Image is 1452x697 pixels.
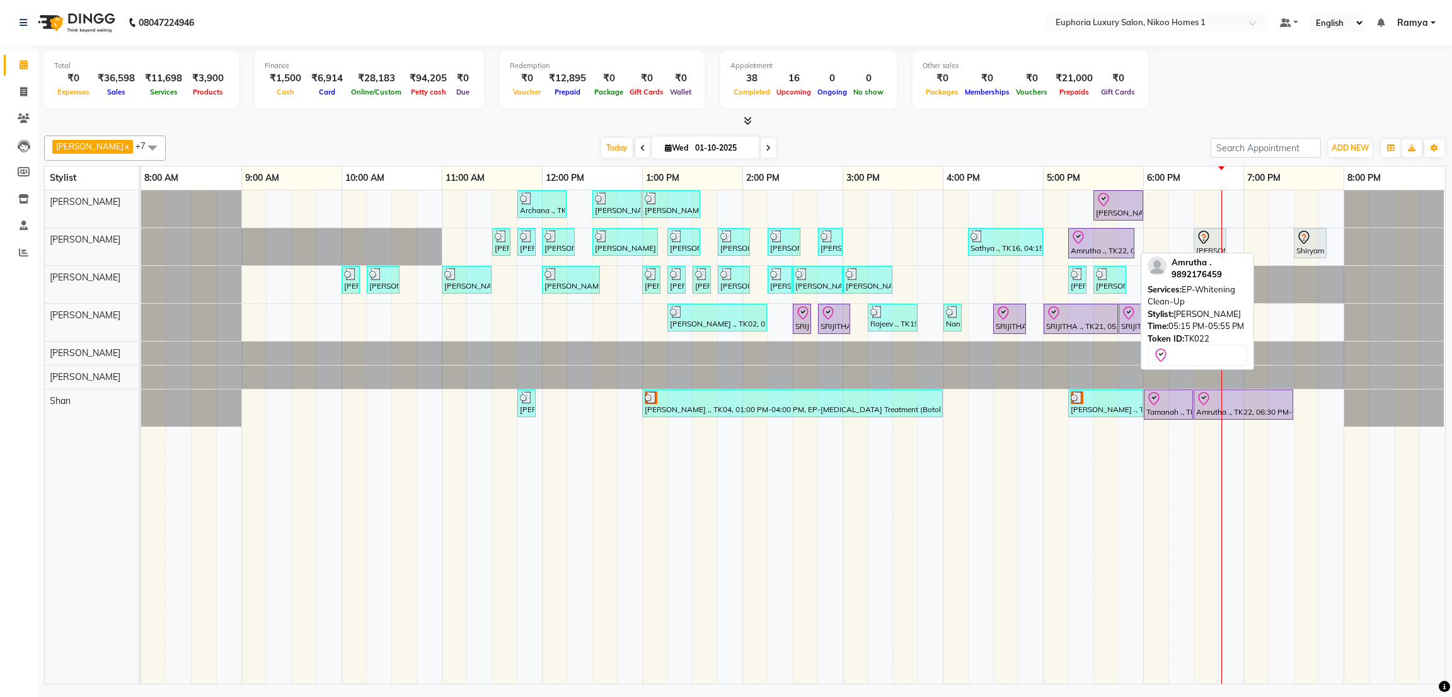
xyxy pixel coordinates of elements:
span: Services: [1148,284,1182,294]
span: [PERSON_NAME] [50,196,120,207]
div: [PERSON_NAME] ., TK02, 12:30 PM-01:10 PM, EP-Pedipure [PERSON_NAME] [594,230,657,254]
span: Wallet [667,88,694,96]
span: Voucher [510,88,544,96]
div: Nandhitha ., TK15, 04:00 PM-04:05 PM, EL-Eyebrows Threading [945,306,960,330]
span: Prepaid [551,88,584,96]
span: Prepaids [1056,88,1092,96]
div: [PERSON_NAME] ., TK06, 10:00 AM-10:05 AM, EL-Eyebrows Threading [343,268,359,292]
div: Sathya ., TK16, 04:15 PM-05:00 PM, White Magic Old [969,230,1042,254]
span: Completed [730,88,773,96]
a: 6:00 PM [1144,169,1184,187]
span: Time: [1148,321,1168,331]
span: Today [601,138,633,158]
div: ₹36,598 [93,71,140,86]
button: ADD NEW [1328,139,1372,157]
span: ADD NEW [1332,143,1369,153]
span: No show [850,88,887,96]
span: EP-Whitening Clean-Up [1148,284,1235,307]
div: ₹0 [452,71,474,86]
div: [PERSON_NAME] ., TK12, 12:00 PM-12:20 PM, EL-Upperlip Threading [543,230,573,254]
div: [PERSON_NAME] ., TK13, 01:30 PM-01:35 PM, EL-Upperlip Threading [694,268,710,292]
div: ₹28,183 [348,71,405,86]
span: Amrutha . [1172,257,1211,267]
span: Cash [274,88,297,96]
div: [PERSON_NAME] ., TK13, 01:15 PM-01:20 PM, EL-Eyebrows Threading [669,268,684,292]
div: [PERSON_NAME] ., TK02, 01:15 PM-01:35 PM, EP-Under Arms Intimate [669,230,699,254]
span: Ongoing [814,88,850,96]
span: [PERSON_NAME] [50,347,120,359]
div: [PERSON_NAME] ., TK13, 01:45 PM-02:05 PM, [GEOGRAPHIC_DATA] / Neck Threading [719,268,749,292]
span: [PERSON_NAME] [50,272,120,283]
a: 9:00 AM [242,169,282,187]
div: ₹12,895 [544,71,591,86]
div: SRIJITHA ., TK21, 04:30 PM-04:50 PM, EL-Chin / Neck Threading [994,306,1025,332]
span: Memberships [962,88,1013,96]
div: 38 [730,71,773,86]
div: [PERSON_NAME], TK10, 11:00 AM-11:30 AM, EP-Leg Massage (30 Mins) [443,268,490,292]
span: Gift Cards [1098,88,1138,96]
div: [PERSON_NAME] ., TK18, 05:15 PM-06:00 PM, EP-Artistic Cut - Creative Stylist [1069,391,1142,415]
div: [PERSON_NAME] ., TK02, 01:15 PM-02:15 PM, EP-Color My Root CT [669,306,766,330]
span: [PERSON_NAME] [50,234,120,245]
span: Shan [50,395,71,406]
span: Ramya [1397,16,1428,30]
div: [PERSON_NAME], TK10, 12:30 PM-01:00 PM, EL-HAIR CUT (Senior Stylist) with hairwash MEN [594,192,640,216]
span: +7 [135,141,155,151]
div: ₹11,698 [140,71,187,86]
div: [PERSON_NAME] ., TK02, 02:45 PM-03:00 PM, EP-Upperlip Intimate [819,230,841,254]
div: [PERSON_NAME], TK03, 12:00 PM-12:35 PM, EP-Head, Neck & Shoulder (35 Mins) w/o Hairwash [543,268,599,292]
span: Due [453,88,473,96]
div: [PERSON_NAME] ., TK24, 05:30 PM-05:50 PM, EP-Under Arms Intimate [1095,268,1125,292]
div: Finance [265,60,474,71]
img: logo [32,5,118,40]
span: Packages [923,88,962,96]
span: Upcoming [773,88,814,96]
input: Search Appointment [1211,138,1321,158]
span: Vouchers [1013,88,1051,96]
div: [PERSON_NAME] ., TK02, 02:15 PM-02:35 PM, EP-Half Legs Catridge Wax [769,230,799,254]
span: Wed [662,143,691,153]
div: [PERSON_NAME] ., TK06, 10:15 AM-10:35 AM, EL-Upperlip Threading [368,268,398,292]
a: 3:00 PM [843,169,883,187]
span: [PERSON_NAME] [50,371,120,383]
div: ₹0 [626,71,667,86]
div: ₹0 [667,71,694,86]
div: [PERSON_NAME] ., TK12, 11:30 AM-11:35 AM, EL-Eyebrows Threading [493,230,509,254]
a: 12:00 PM [543,169,587,187]
input: 2025-10-01 [691,139,754,158]
span: Expenses [54,88,93,96]
div: ₹0 [962,71,1013,86]
a: 1:00 PM [643,169,683,187]
div: [PERSON_NAME] ., TK14, 05:30 PM-06:00 PM, EL-HAIR CUT (Senior Stylist) with hairwash MEN [1095,192,1142,219]
span: Petty cash [408,88,449,96]
a: 4:00 PM [943,169,983,187]
div: SRIJITHA ., TK21, 02:45 PM-03:05 PM, EL-Upperlip Threading [819,306,849,332]
div: [PERSON_NAME] ., TK24, 05:15 PM-05:20 PM, EP-Full Arms Catridge Wax [1069,268,1085,292]
span: [PERSON_NAME] [50,309,120,321]
div: [PERSON_NAME], TK10, 02:30 PM-03:00 PM, EP-Shoulder & Back (30 Mins) [794,268,841,292]
div: 0 [814,71,850,86]
a: 11:00 AM [442,169,488,187]
div: 0 [850,71,887,86]
span: Token ID: [1148,333,1184,343]
span: Online/Custom [348,88,405,96]
div: ₹0 [923,71,962,86]
span: Package [591,88,626,96]
div: Amrutha ., TK22, 05:15 PM-05:55 PM, EP-Whitening Clean-Up [1069,230,1133,256]
div: ₹21,000 [1051,71,1098,86]
div: [PERSON_NAME] ., TK02, 01:45 PM-02:05 PM, EP-Full Arms Catridge Wax [719,230,749,254]
div: ₹0 [1013,71,1051,86]
div: Redemption [510,60,694,71]
div: ₹1,500 [265,71,306,86]
div: Total [54,60,229,71]
a: 8:00 AM [141,169,181,187]
div: [PERSON_NAME] [1148,308,1247,321]
div: TK022 [1148,333,1247,345]
div: Archana ., TK09, 11:45 AM-12:15 PM, EL-Kid Cut (Below 8 Yrs) BOY [519,192,565,216]
span: Stylist: [1148,309,1173,319]
div: ₹0 [54,71,93,86]
div: Shiryam ., TK07, 07:30 PM-07:50 PM, EL-Eyebrows Threading [1295,230,1325,256]
div: SRIJITHA ., TK21, 02:30 PM-02:35 PM, EL-Eyebrows Threading [794,306,810,332]
div: [PERSON_NAME] ., TK11, 11:45 AM-11:55 AM, EL-Basic Cut (No wash) [519,391,534,415]
div: [PERSON_NAME] ., TK04, 01:00 PM-04:00 PM, EP-[MEDICAL_DATA] Treatment (Botolis) [643,391,942,415]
